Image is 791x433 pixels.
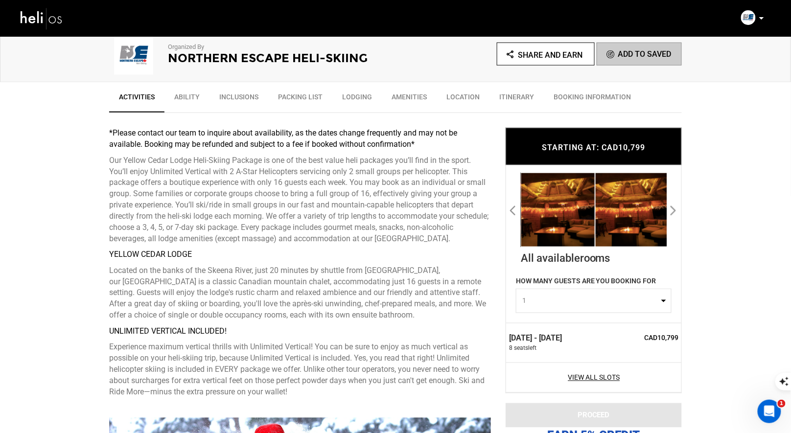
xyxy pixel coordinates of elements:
[516,276,656,289] label: HOW MANY GUESTS ARE YOU BOOKING FOR
[168,43,369,52] p: Organized By
[509,333,562,344] label: [DATE] - [DATE]
[109,155,491,245] p: Our Yellow Cedar Lodge Heli-Skiing Package is one of the best value heli packages you’ll find in ...
[542,143,646,152] span: STARTING AT: CAD10,799
[509,373,679,383] a: View All Slots
[509,344,512,353] span: 8
[268,87,332,112] a: Packing List
[437,87,489,112] a: Location
[332,87,382,112] a: Lodging
[20,5,64,31] img: heli-logo
[209,87,268,112] a: Inclusions
[522,296,659,306] span: 1
[489,87,544,112] a: Itinerary
[109,327,227,336] strong: UNLIMITED VERTICAL INCLUDED!
[164,87,209,112] a: Ability
[580,251,610,264] span: rooms
[514,344,536,353] span: seat left
[109,265,491,321] p: Located on the banks of the Skeena River, just 20 minutes by shuttle from [GEOGRAPHIC_DATA], our ...
[109,250,192,259] strong: YELLOW CEDAR LODGE
[758,400,781,423] iframe: Intercom live chat
[506,403,682,428] button: PROCEED
[741,10,756,25] img: img_634049a79d2f80bb852de8805dc5f4d5.png
[109,342,491,398] p: Experience maximum vertical thrills with Unlimited Vertical! You can be sure to enjoy as much ver...
[509,202,518,217] button: Previous
[544,87,641,112] a: BOOKING INFORMATION
[109,128,457,149] strong: *Please contact our team to inquire about availability, as the dates change frequently and may no...
[516,289,672,313] button: 1
[521,247,667,265] div: All available
[608,333,679,343] span: CAD10,799
[109,36,158,75] img: img_634049a79d2f80bb852de8805dc5f4d5.png
[382,87,437,112] a: Amenities
[521,173,595,246] img: 950b4755bad0c9456fd3ef7cad27c09c.png
[518,50,583,60] span: Share and Earn
[669,202,679,217] button: Next
[168,52,369,65] h2: Northern Escape Heli-Skiing
[596,173,669,246] img: cafb1b6fb7f87fa72a650b39522f7f23.png
[109,87,164,113] a: Activities
[525,344,528,353] span: s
